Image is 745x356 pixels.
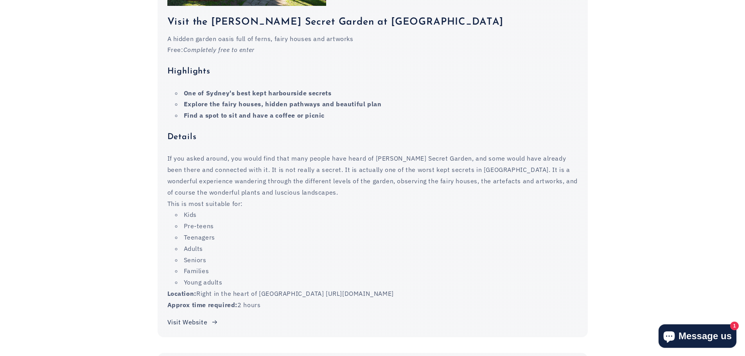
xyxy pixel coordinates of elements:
li: Adults [175,243,578,254]
p: If you asked around, you would find that many people have heard of [PERSON_NAME] Secret Garden, a... [167,153,578,198]
h3: Visit the [PERSON_NAME] Secret Garden at [GEOGRAPHIC_DATA] [167,16,578,29]
strong: Explore the fairy houses, hidden pathways and beautiful plan [184,100,382,108]
strong: Location: [167,290,196,297]
li: Kids [175,209,578,220]
li: Pre-teens [175,220,578,232]
inbox-online-store-chat: Shopify online store chat [656,324,739,350]
a: Visit Website [167,317,218,328]
li: Families [175,265,578,277]
h4: Highlights [167,66,578,77]
li: Teenagers [175,232,578,243]
em: Completely free to enter [183,46,255,54]
p: A hidden garden oasis full of ferns, fairy houses and artworks [167,33,578,45]
p: 2 hours [167,299,578,311]
li: Seniors [175,254,578,266]
li: Young adults [175,277,578,288]
h4: Details [167,132,578,142]
p: Free: [167,44,578,55]
strong: Find a spot to sit and have a coffee or picnic [184,111,325,119]
p: This is most suitable for: [167,198,578,209]
p: Right in the heart of [GEOGRAPHIC_DATA] [URL][DOMAIN_NAME] [167,288,578,299]
strong: One of Sydney's best kept harbourside secrets [184,89,332,97]
strong: Approx time required: [167,301,238,309]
